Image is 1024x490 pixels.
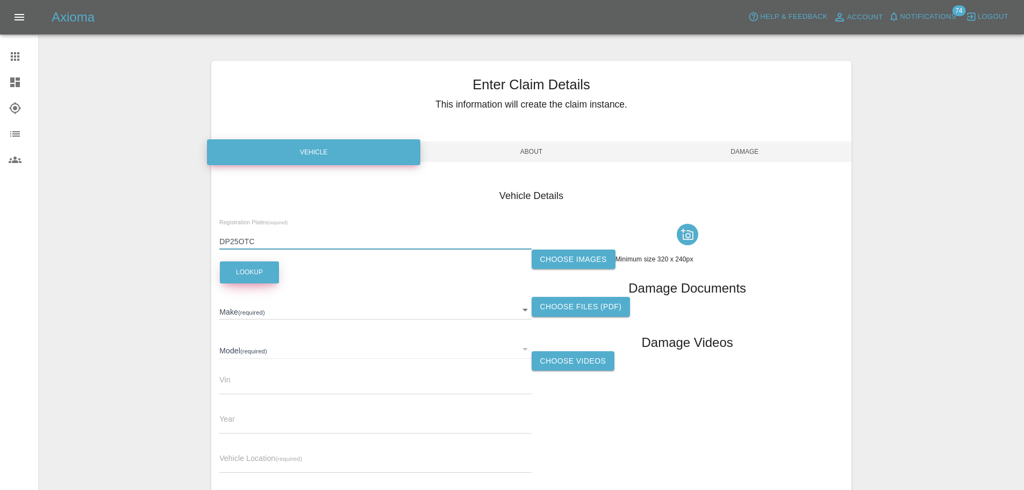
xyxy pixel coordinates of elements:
label: Choose images [532,250,615,269]
button: Lookup [220,261,279,283]
button: Logout [963,9,1011,25]
small: (required) [268,220,288,225]
small: (required) [275,456,302,462]
span: Help & Feedback [760,11,827,23]
span: Registration Plates [219,219,288,225]
button: Open drawer [6,4,32,30]
button: Help & Feedback [746,9,830,25]
span: About [425,141,638,162]
h5: Axioma [52,9,95,26]
h5: This information will create the claim instance. [211,97,851,111]
div: Vehicle [207,139,420,165]
span: Vin [219,375,230,384]
label: Choose Videos [532,351,615,371]
button: Notifications [886,9,959,25]
label: Choose files (pdf) [532,297,631,317]
span: Notifications [900,11,956,23]
a: Account [830,9,886,26]
span: 74 [952,5,965,16]
span: Logout [978,11,1008,23]
span: Damage [638,141,851,162]
h3: Enter Claim Details [211,74,851,95]
span: Minimum size 320 x 240px [615,255,693,263]
span: Year [219,415,235,423]
span: Account [847,11,883,24]
h1: Damage Videos [641,334,733,351]
h4: Vehicle Details [219,189,843,203]
h1: Damage Documents [628,280,746,297]
span: Vehicle Location [219,454,302,463]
